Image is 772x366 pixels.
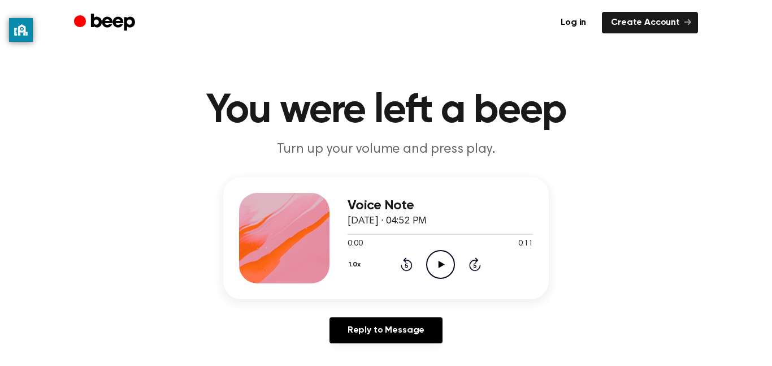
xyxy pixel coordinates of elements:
button: 1.0x [348,255,365,274]
h3: Voice Note [348,198,533,213]
a: Reply to Message [329,317,443,343]
a: Create Account [602,12,698,33]
h1: You were left a beep [97,91,675,131]
span: [DATE] · 04:52 PM [348,216,427,226]
span: 0:11 [518,238,533,250]
a: Log in [552,12,595,33]
span: 0:00 [348,238,362,250]
a: Beep [74,12,138,34]
p: Turn up your volume and press play. [169,140,603,159]
button: privacy banner [9,18,33,42]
